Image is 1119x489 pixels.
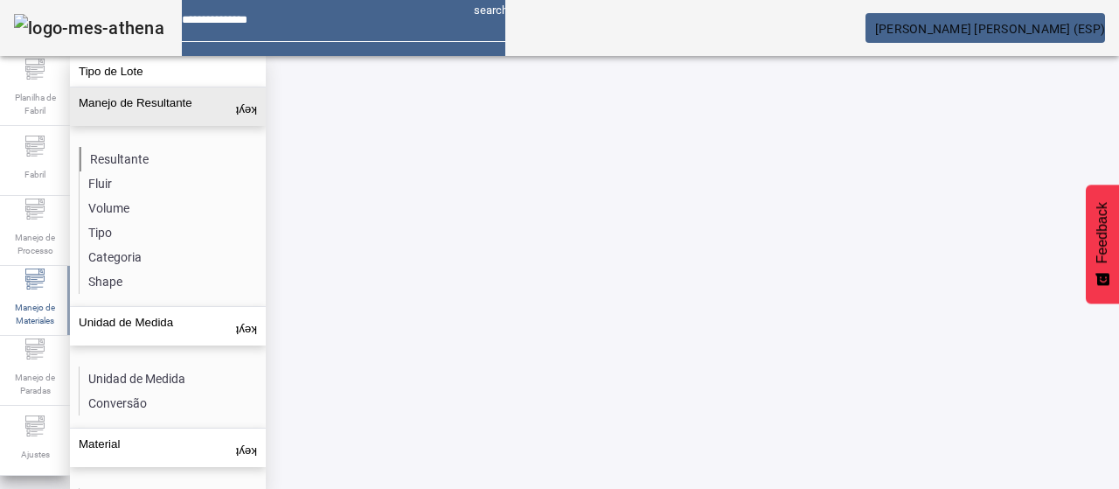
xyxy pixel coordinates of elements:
li: Volume [80,196,265,220]
li: Tipo [80,220,265,245]
button: Feedback - Mostrar pesquisa [1086,185,1119,304]
span: Planilha de Fabril [9,86,61,122]
button: Tipo de Lote [70,56,266,87]
span: Feedback [1095,202,1110,263]
button: Unidad de Medida [70,307,266,346]
button: Material [70,429,266,467]
li: Categoria [80,245,265,269]
span: Manejo de Materiales [9,296,61,332]
span: Manejo de Paradas [9,366,61,402]
span: Manejo de Processo [9,226,61,262]
span: Fabril [19,163,51,186]
mat-icon: keyboard_arrow_up [236,437,257,458]
mat-icon: keyboard_arrow_up [236,316,257,337]
span: [PERSON_NAME] [PERSON_NAME] (ESP) [875,22,1105,36]
img: logo-mes-athena [14,14,164,42]
li: Fluir [80,171,265,196]
li: Resultante [80,147,265,171]
mat-icon: keyboard_arrow_up [236,96,257,117]
li: Unidad de Medida [80,367,265,391]
span: Ajustes [16,443,55,466]
li: Conversão [80,391,265,416]
button: Manejo de Resultante [70,87,266,126]
li: Shape [80,269,265,294]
